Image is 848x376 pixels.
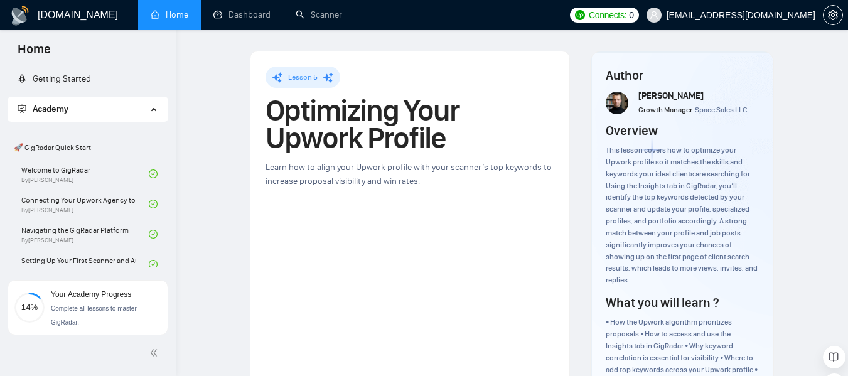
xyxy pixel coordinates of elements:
[606,92,628,114] img: vlad-t.jpg
[695,105,747,114] span: Space Sales LLC
[824,10,842,20] span: setting
[575,10,585,20] img: upwork-logo.png
[589,8,626,22] span: Connects:
[14,303,45,311] span: 14%
[149,169,158,178] span: check-circle
[8,40,61,67] span: Home
[51,290,131,299] span: Your Academy Progress
[606,144,758,286] div: This lesson covers how to optimize your Upwork profile so it matches the skills and keywords your...
[33,104,68,114] span: Academy
[149,200,158,208] span: check-circle
[606,294,719,311] h4: What you will learn ?
[606,67,758,84] h4: Author
[266,97,554,152] h1: Optimizing Your Upwork Profile
[823,10,843,20] a: setting
[21,190,149,218] a: Connecting Your Upwork Agency to GigRadarBy[PERSON_NAME]
[8,67,168,92] li: Getting Started
[21,250,149,278] a: Setting Up Your First Scanner and Auto-BidderBy[PERSON_NAME]
[823,5,843,25] button: setting
[638,90,704,101] span: [PERSON_NAME]
[296,9,342,20] a: searchScanner
[10,6,30,26] img: logo
[149,260,158,269] span: check-circle
[288,73,318,82] span: Lesson 5
[18,104,68,114] span: Academy
[149,346,162,359] span: double-left
[606,122,658,139] h4: Overview
[650,11,658,19] span: user
[629,8,634,22] span: 0
[638,105,692,114] span: Growth Manager
[21,160,149,188] a: Welcome to GigRadarBy[PERSON_NAME]
[18,104,26,113] span: fund-projection-screen
[266,162,552,186] span: Learn how to align your Upwork profile with your scanner’s top keywords to increase proposal visi...
[21,220,149,248] a: Navigating the GigRadar PlatformBy[PERSON_NAME]
[18,73,91,84] a: rocketGetting Started
[805,333,835,363] iframe: Intercom live chat
[9,135,166,160] span: 🚀 GigRadar Quick Start
[151,9,188,20] a: homeHome
[149,230,158,239] span: check-circle
[51,305,137,326] span: Complete all lessons to master GigRadar.
[213,9,271,20] a: dashboardDashboard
